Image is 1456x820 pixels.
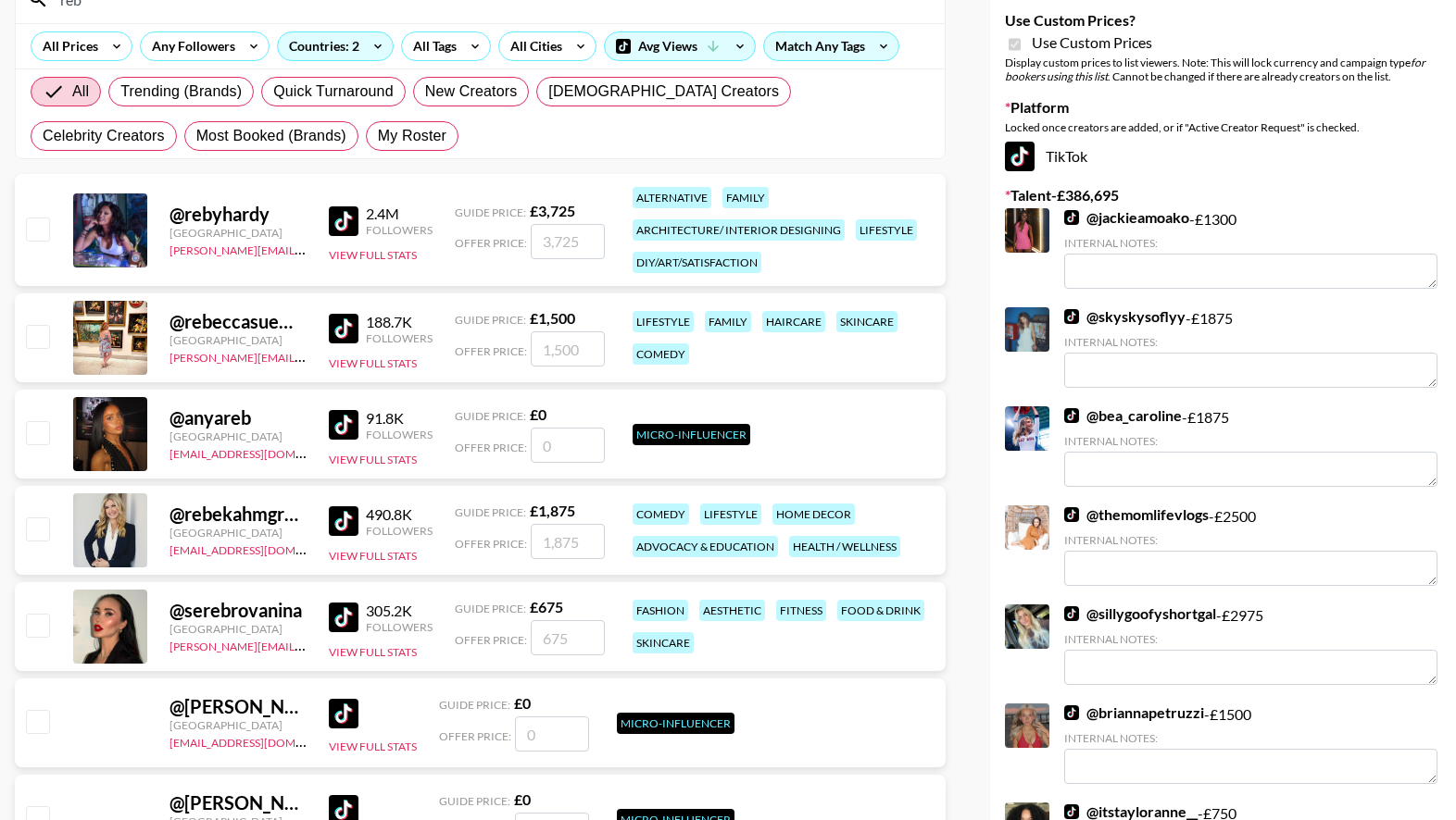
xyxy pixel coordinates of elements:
[1064,335,1437,349] div: Internal Notes:
[72,81,89,103] span: All
[455,236,527,250] span: Offer Price:
[764,32,898,60] div: Match Any Tags
[425,81,518,103] span: New Creators
[836,311,897,332] div: skincare
[633,343,689,365] div: comedy
[169,406,307,429] div: @ anyareb
[531,224,605,259] input: 3,725
[1064,606,1079,621] img: TikTok
[366,602,433,620] div: 305.2K
[169,310,307,333] div: @ rebeccasuewatson
[1005,56,1425,83] em: for bookers using this list
[1064,507,1079,522] img: TikTok
[439,729,511,743] span: Offer Price:
[633,187,711,208] div: alternative
[169,526,307,540] div: [GEOGRAPHIC_DATA]
[548,81,779,103] span: [DEMOGRAPHIC_DATA] Creators
[366,205,433,223] div: 2.4M
[837,600,924,621] div: food & drink
[169,599,307,622] div: @ serebrovanina
[789,536,900,557] div: health / wellness
[531,620,605,655] input: 675
[605,32,755,60] div: Avg Views
[402,32,460,60] div: All Tags
[455,441,527,454] span: Offer Price:
[617,713,734,734] div: Micro-Influencer
[530,202,575,219] strong: £ 3,725
[530,598,563,615] strong: £ 675
[329,603,358,632] img: TikTok
[455,313,526,327] span: Guide Price:
[169,429,307,443] div: [GEOGRAPHIC_DATA]
[1064,632,1437,646] div: Internal Notes:
[633,252,761,273] div: diy/art/satisfaction
[366,428,433,441] div: Followers
[1064,309,1079,324] img: TikTok
[169,540,356,557] a: [EMAIL_ADDRESS][DOMAIN_NAME]
[530,405,546,423] strong: £ 0
[633,632,694,653] div: skincare
[699,600,765,621] div: aesthetic
[633,503,689,525] div: comedy
[169,203,307,226] div: @ rebyhardy
[366,505,433,524] div: 490.8K
[700,503,761,525] div: lifestyle
[169,443,356,461] a: [EMAIL_ADDRESS][DOMAIN_NAME]
[1005,120,1441,134] div: Locked once creators are added, or if "Active Creator Request" is checked.
[1064,408,1079,423] img: TikTok
[439,794,510,808] span: Guide Price:
[856,219,917,241] div: lifestyle
[1005,142,1441,171] div: TikTok
[515,716,589,752] input: 0
[531,428,605,463] input: 0
[278,32,393,60] div: Countries: 2
[633,424,750,445] div: Micro-Influencer
[329,356,417,370] button: View Full Stats
[31,32,102,60] div: All Prices
[43,125,165,147] span: Celebrity Creators
[1064,307,1186,326] a: @skyskysoflyy
[329,549,417,563] button: View Full Stats
[633,600,688,621] div: fashion
[530,309,575,327] strong: £ 1,500
[329,739,417,753] button: View Full Stats
[455,409,526,423] span: Guide Price:
[633,536,778,557] div: advocacy & education
[1064,703,1437,784] div: - £ 1500
[1064,208,1189,227] a: @jackieamoako
[1064,210,1079,225] img: TikTok
[169,695,307,718] div: @ [PERSON_NAME]
[455,344,527,358] span: Offer Price:
[1064,604,1437,685] div: - £ 2975
[531,524,605,559] input: 1,875
[531,331,605,367] input: 1,500
[329,314,358,343] img: TikTok
[169,503,307,526] div: @ rebekahmgregory
[1005,11,1441,30] label: Use Custom Prices?
[633,311,694,332] div: lifestyle
[514,790,531,808] strong: £ 0
[329,410,358,440] img: TikTok
[1064,208,1437,289] div: - £ 1300
[169,718,307,732] div: [GEOGRAPHIC_DATA]
[1064,731,1437,745] div: Internal Notes:
[530,502,575,519] strong: £ 1,875
[366,223,433,237] div: Followers
[329,506,358,536] img: TikTok
[722,187,769,208] div: family
[1064,804,1079,819] img: TikTok
[169,240,444,257] a: [PERSON_NAME][EMAIL_ADDRESS][DOMAIN_NAME]
[1064,703,1204,722] a: @briannapetruzzi
[169,347,532,365] a: [PERSON_NAME][EMAIL_ADDRESS][PERSON_NAME][DOMAIN_NAME]
[1064,406,1182,425] a: @bea_caroline
[1005,56,1441,83] div: Display custom prices to list viewers. Note: This will lock currency and campaign type . Cannot b...
[455,505,526,519] span: Guide Price:
[633,219,845,241] div: architecture/ interior designing
[455,537,527,551] span: Offer Price:
[120,81,242,103] span: Trending (Brands)
[169,333,307,347] div: [GEOGRAPHIC_DATA]
[772,503,855,525] div: home decor
[169,226,307,240] div: [GEOGRAPHIC_DATA]
[366,524,433,538] div: Followers
[1005,186,1441,205] label: Talent - £ 386,695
